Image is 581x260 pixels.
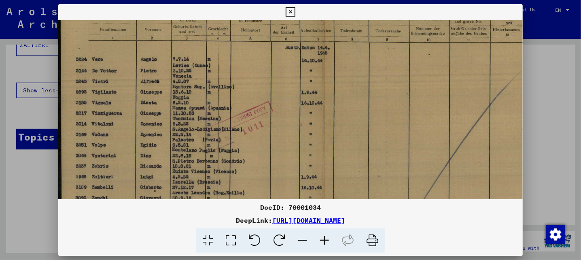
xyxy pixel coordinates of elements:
div: DocID: 70001034 [58,202,523,212]
div: Change consent [545,224,565,244]
a: [URL][DOMAIN_NAME] [272,216,345,224]
div: DeepLink: [58,215,523,225]
img: Change consent [546,225,565,244]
